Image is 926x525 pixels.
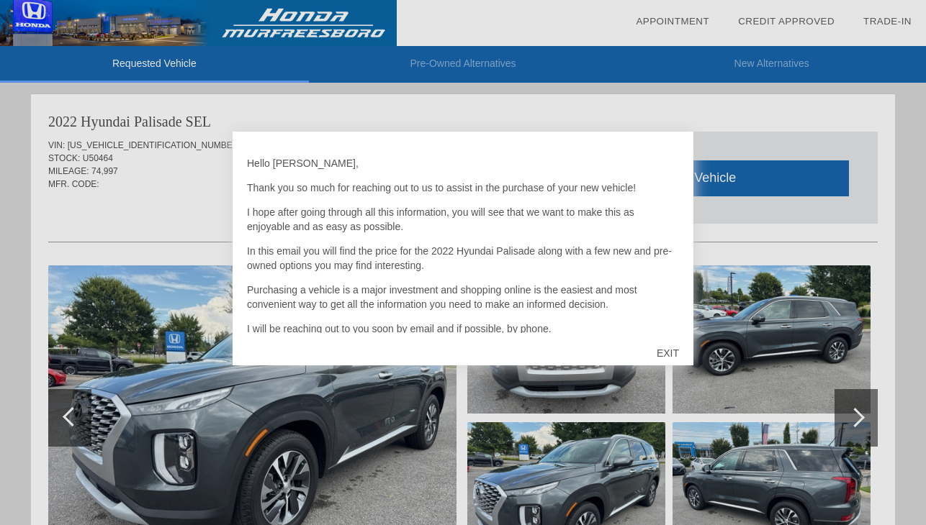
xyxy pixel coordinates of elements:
[247,156,679,170] p: Hello [PERSON_NAME],
[641,279,926,525] iframe: Chat Assistance
[247,205,679,234] p: I hope after going through all this information, you will see that we want to make this as enjoya...
[247,321,679,336] p: I will be reaching out to you soon by email and if possible, by phone.
[636,16,709,27] a: Appointment
[738,16,835,27] a: Credit Approved
[247,283,679,311] p: Purchasing a vehicle is a major investment and shopping online is the easiest and most convenient...
[247,181,679,195] p: Thank you so much for reaching out to us to assist in the purchase of your new vehicle!
[863,16,912,27] a: Trade-In
[247,244,679,273] p: In this email you will find the price for the 2022 Hyundai Palisade along with a few new and pre-...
